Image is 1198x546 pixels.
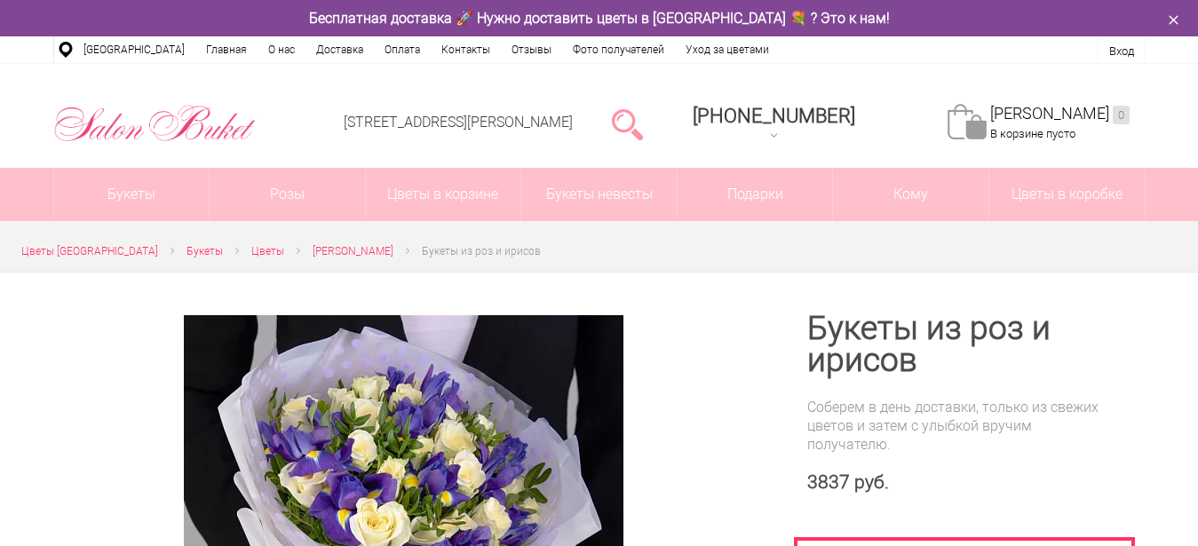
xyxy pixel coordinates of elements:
span: Кому [833,168,988,221]
span: Букеты из роз и ирисов [422,245,541,257]
a: [STREET_ADDRESS][PERSON_NAME] [344,114,573,131]
a: [PERSON_NAME] [990,104,1130,124]
a: Уход за цветами [675,36,780,63]
a: [PHONE_NUMBER] [682,99,866,149]
a: Главная [195,36,258,63]
a: Вход [1109,44,1134,58]
div: 3837 руб. [807,471,1114,494]
span: Цветы [251,245,284,257]
a: Букеты [186,242,223,261]
a: Отзывы [501,36,562,63]
a: [GEOGRAPHIC_DATA] [73,36,195,63]
ins: 0 [1113,106,1130,124]
a: Цветы [251,242,284,261]
span: [PHONE_NUMBER] [693,105,855,127]
div: Соберем в день доставки, только из свежих цветов и затем с улыбкой вручим получателю. [807,398,1114,454]
div: Бесплатная доставка 🚀 Нужно доставить цветы в [GEOGRAPHIC_DATA] 💐 ? Это к нам! [40,9,1159,28]
a: Розы [210,168,365,221]
a: Букеты [54,168,210,221]
span: Цветы [GEOGRAPHIC_DATA] [21,245,158,257]
a: Букеты невесты [521,168,677,221]
a: Доставка [305,36,374,63]
span: [PERSON_NAME] [313,245,393,257]
a: Цветы в коробке [989,168,1145,221]
a: Цветы в корзине [366,168,521,221]
a: Цветы [GEOGRAPHIC_DATA] [21,242,158,261]
img: Цветы Нижний Новгород [53,100,257,146]
a: [PERSON_NAME] [313,242,393,261]
h1: Букеты из роз и ирисов [807,313,1114,376]
span: В корзине пусто [990,127,1075,140]
a: О нас [258,36,305,63]
a: Фото получателей [562,36,675,63]
span: Букеты [186,245,223,257]
a: Подарки [678,168,833,221]
a: Оплата [374,36,431,63]
a: Контакты [431,36,501,63]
